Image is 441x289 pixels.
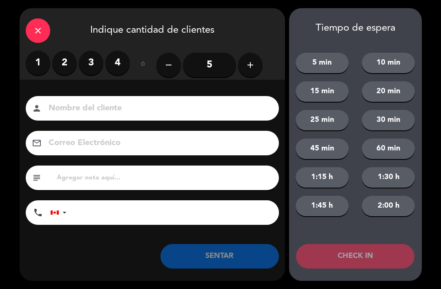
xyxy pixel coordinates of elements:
button: 5 min [296,53,349,73]
div: Indique cantidad de clientes [20,8,285,51]
button: CHECK IN [296,244,414,269]
i: phone [33,208,43,217]
i: person [32,103,42,113]
div: Tiempo de espera [289,22,422,34]
button: 1:45 h [296,196,349,216]
button: remove [156,53,181,77]
button: 45 min [296,139,349,159]
input: Correo Electrónico [48,136,268,150]
label: 2 [52,51,77,75]
i: close [33,26,43,36]
button: 10 min [362,53,415,73]
button: 15 min [296,81,349,102]
label: 4 [105,51,130,75]
label: 1 [26,51,50,75]
input: Nombre del cliente [48,101,268,116]
button: 20 min [362,81,415,102]
button: add [238,53,263,77]
input: Agregar nota aquí... [56,172,273,184]
div: ó [130,51,156,79]
label: 3 [79,51,103,75]
button: 30 min [362,110,415,130]
button: 25 min [296,110,349,130]
button: 1:30 h [362,167,415,188]
i: add [245,60,255,70]
i: email [32,138,42,148]
button: 2:00 h [362,196,415,216]
div: Canada: +1 [51,201,69,224]
i: remove [164,60,174,70]
i: subject [32,173,42,183]
button: 60 min [362,139,415,159]
button: 1:15 h [296,167,349,188]
button: SENTAR [160,244,279,269]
